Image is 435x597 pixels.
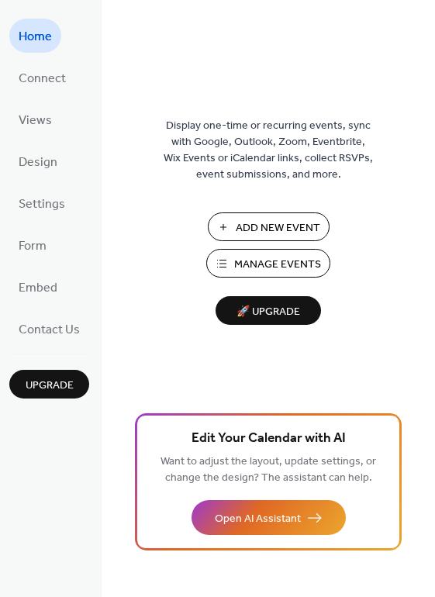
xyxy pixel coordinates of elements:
span: Embed [19,276,57,301]
span: Manage Events [234,257,321,273]
a: Embed [9,270,67,304]
span: Views [19,109,52,133]
span: Want to adjust the layout, update settings, or change the design? The assistant can help. [161,451,376,488]
span: Form [19,234,47,259]
span: Add New Event [236,220,320,236]
span: Display one-time or recurring events, sync with Google, Outlook, Zoom, Eventbrite, Wix Events or ... [164,118,373,183]
a: Settings [9,186,74,220]
span: Settings [19,192,65,217]
span: Home [19,25,52,50]
a: Home [9,19,61,53]
button: Add New Event [208,212,330,241]
button: Manage Events [206,249,330,278]
span: Open AI Assistant [215,511,301,527]
span: 🚀 Upgrade [225,302,312,323]
span: Connect [19,67,66,91]
a: Views [9,102,61,136]
button: Upgrade [9,370,89,399]
a: Connect [9,60,75,95]
a: Design [9,144,67,178]
a: Contact Us [9,312,89,346]
span: Design [19,150,57,175]
button: Open AI Assistant [192,500,346,535]
button: 🚀 Upgrade [216,296,321,325]
a: Form [9,228,56,262]
span: Contact Us [19,318,80,343]
span: Edit Your Calendar with AI [192,428,346,450]
span: Upgrade [26,378,74,394]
